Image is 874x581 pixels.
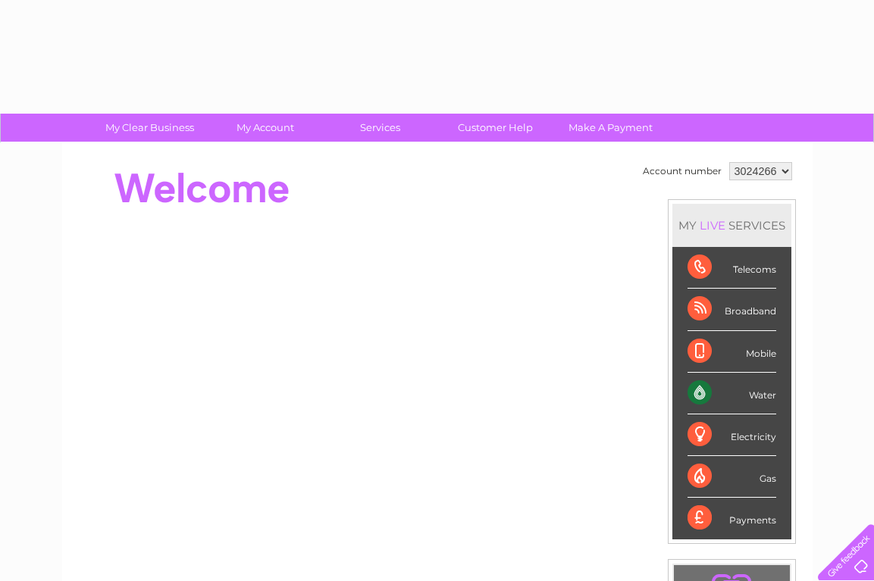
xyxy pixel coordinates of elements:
[639,158,725,184] td: Account number
[688,289,776,330] div: Broadband
[688,456,776,498] div: Gas
[87,114,212,142] a: My Clear Business
[688,247,776,289] div: Telecoms
[548,114,673,142] a: Make A Payment
[688,373,776,414] div: Water
[318,114,443,142] a: Services
[202,114,327,142] a: My Account
[688,498,776,539] div: Payments
[697,218,728,233] div: LIVE
[688,414,776,456] div: Electricity
[672,204,791,247] div: MY SERVICES
[433,114,558,142] a: Customer Help
[688,331,776,373] div: Mobile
